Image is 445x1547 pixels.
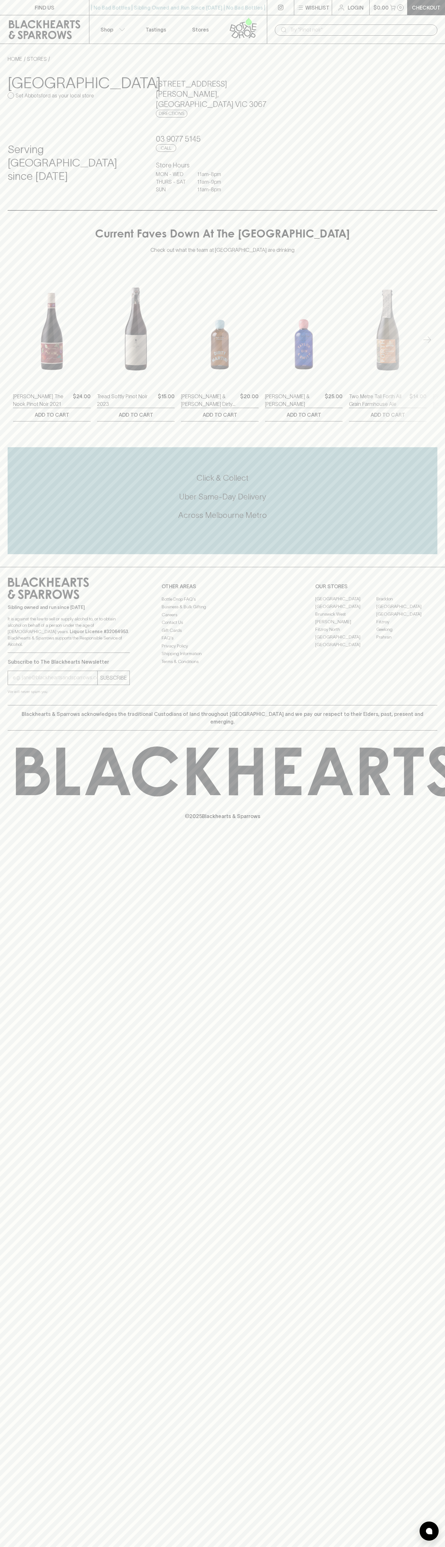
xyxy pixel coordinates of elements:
[16,92,94,99] p: Set Abbotsford as your local store
[134,15,178,44] a: Tastings
[73,392,91,408] p: $24.00
[156,178,188,186] p: THURS - SAT
[8,604,130,611] p: Sibling owned and run since [DATE]
[89,15,134,44] button: Shop
[162,634,284,642] a: FAQ's
[376,603,437,611] a: [GEOGRAPHIC_DATA]
[158,392,175,408] p: $15.00
[181,392,238,408] a: [PERSON_NAME] & [PERSON_NAME] Dirty Martini Cocktail
[8,616,130,647] p: It is against the law to sell or supply alcohol to, or to obtain alcohol on behalf of a person un...
[426,1528,432,1534] img: bubble-icon
[240,392,259,408] p: $20.00
[178,15,223,44] a: Stores
[146,26,166,33] p: Tastings
[8,447,437,554] div: Call to action block
[315,583,437,590] p: OUR STORES
[95,229,350,242] h4: Current Faves Down At The [GEOGRAPHIC_DATA]
[8,473,437,483] h5: Click & Collect
[315,611,376,618] a: Brunswick West
[349,392,407,408] a: Two Metre Tall Forth All Grain Farmhouse Ale
[181,408,259,421] button: ADD TO CART
[162,603,284,611] a: Business & Bulk Gifting
[119,411,153,419] p: ADD TO CART
[150,242,295,254] p: Check out what the team at [GEOGRAPHIC_DATA] are drinking
[265,408,343,421] button: ADD TO CART
[197,178,229,186] p: 11am - 9pm
[315,633,376,641] a: [GEOGRAPHIC_DATA]
[8,143,141,183] h4: Serving [GEOGRAPHIC_DATA] since [DATE]
[192,26,209,33] p: Stores
[156,170,188,178] p: MON - WED
[162,650,284,658] a: Shipping Information
[13,408,91,421] button: ADD TO CART
[315,618,376,626] a: [PERSON_NAME]
[8,510,437,520] h5: Across Melbourne Metro
[8,74,141,92] h3: [GEOGRAPHIC_DATA]
[197,170,229,178] p: 11am - 8pm
[70,629,128,634] strong: Liquor License #32064953
[371,411,405,419] p: ADD TO CART
[162,595,284,603] a: Bottle Drop FAQ's
[8,658,130,666] p: Subscribe to The Blackhearts Newsletter
[156,134,289,144] h5: 03 9077 5145
[97,272,175,383] img: Tread Softly Pinot Noir 2023
[409,392,427,408] p: $14.00
[100,674,127,682] p: SUBSCRIBE
[265,392,322,408] a: [PERSON_NAME] & [PERSON_NAME]
[8,689,130,695] p: We will never spam you
[156,79,289,109] h5: [STREET_ADDRESS][PERSON_NAME] , [GEOGRAPHIC_DATA] VIC 3067
[101,26,113,33] p: Shop
[8,56,22,62] a: HOME
[156,160,289,170] h6: Store Hours
[156,144,176,152] a: Call
[97,392,155,408] a: Tread Softly Pinot Noir 2023
[349,408,427,421] button: ADD TO CART
[97,408,175,421] button: ADD TO CART
[376,633,437,641] a: Prahran
[315,641,376,649] a: [GEOGRAPHIC_DATA]
[373,4,389,11] p: $0.00
[376,626,437,633] a: Geelong
[325,392,343,408] p: $25.00
[315,603,376,611] a: [GEOGRAPHIC_DATA]
[98,671,129,685] button: SUBSCRIBE
[13,392,70,408] a: [PERSON_NAME] The Nook Pinot Noir 2021
[156,186,188,193] p: SUN
[162,619,284,626] a: Contact Us
[315,626,376,633] a: Fitzroy North
[287,411,321,419] p: ADD TO CART
[13,272,91,383] img: Buller The Nook Pinot Noir 2021
[305,4,330,11] p: Wishlist
[162,611,284,618] a: Careers
[349,272,427,383] img: Two Metre Tall Forth All Grain Farmhouse Ale
[27,56,47,62] a: STORES
[156,110,187,117] a: Directions
[35,411,69,419] p: ADD TO CART
[315,595,376,603] a: [GEOGRAPHIC_DATA]
[162,642,284,650] a: Privacy Policy
[203,411,237,419] p: ADD TO CART
[348,4,364,11] p: Login
[162,583,284,590] p: OTHER AREAS
[162,658,284,665] a: Terms & Conditions
[376,595,437,603] a: Braddon
[376,618,437,626] a: Fitzroy
[399,6,402,9] p: 0
[265,272,343,383] img: Taylor & Smith Gin
[290,25,432,35] input: Try "Pinot noir"
[376,611,437,618] a: [GEOGRAPHIC_DATA]
[181,272,259,383] img: Taylor & Smith Dirty Martini Cocktail
[162,626,284,634] a: Gift Cards
[12,710,433,725] p: Blackhearts & Sparrows acknowledges the traditional Custodians of land throughout [GEOGRAPHIC_DAT...
[35,4,54,11] p: FIND US
[197,186,229,193] p: 11am - 8pm
[412,4,441,11] p: Checkout
[8,491,437,502] h5: Uber Same-Day Delivery
[13,673,97,683] input: e.g. jane@blackheartsandsparrows.com.au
